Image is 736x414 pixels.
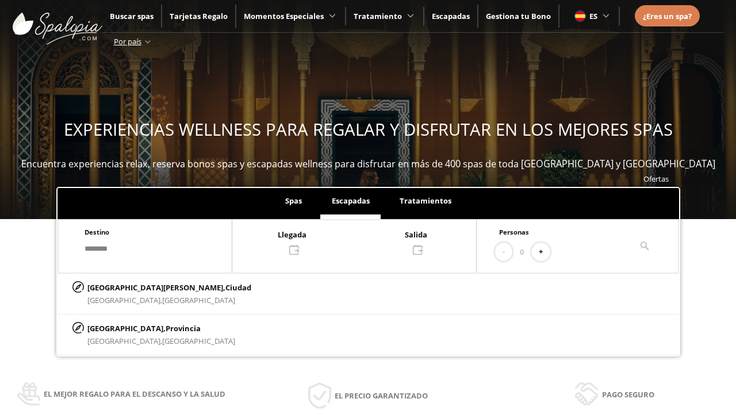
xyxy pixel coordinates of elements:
[162,336,235,346] span: [GEOGRAPHIC_DATA]
[495,243,512,262] button: -
[64,118,673,141] span: EXPERIENCIAS WELLNESS PARA REGALAR Y DISFRUTAR EN LOS MEJORES SPAS
[170,11,228,21] a: Tarjetas Regalo
[602,388,654,401] span: Pago seguro
[332,195,370,206] span: Escapadas
[85,228,109,236] span: Destino
[110,11,154,21] a: Buscar spas
[166,323,201,333] span: Provincia
[13,1,102,45] img: ImgLogoSpalopia.BvClDcEz.svg
[87,281,251,294] p: [GEOGRAPHIC_DATA][PERSON_NAME],
[531,243,550,262] button: +
[520,246,524,258] span: 0
[225,282,251,293] span: Ciudad
[335,389,428,402] span: El precio garantizado
[87,295,162,305] span: [GEOGRAPHIC_DATA],
[44,388,225,400] span: El mejor regalo para el descanso y la salud
[643,174,669,184] a: Ofertas
[432,11,470,21] a: Escapadas
[486,11,551,21] a: Gestiona tu Bono
[643,11,692,21] span: ¿Eres un spa?
[643,10,692,22] a: ¿Eres un spa?
[87,322,235,335] p: [GEOGRAPHIC_DATA],
[87,336,162,346] span: [GEOGRAPHIC_DATA],
[21,158,715,170] span: Encuentra experiencias relax, reserva bonos spas y escapadas wellness para disfrutar en más de 40...
[114,36,141,47] span: Por país
[499,228,529,236] span: Personas
[400,195,451,206] span: Tratamientos
[285,195,302,206] span: Spas
[162,295,235,305] span: [GEOGRAPHIC_DATA]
